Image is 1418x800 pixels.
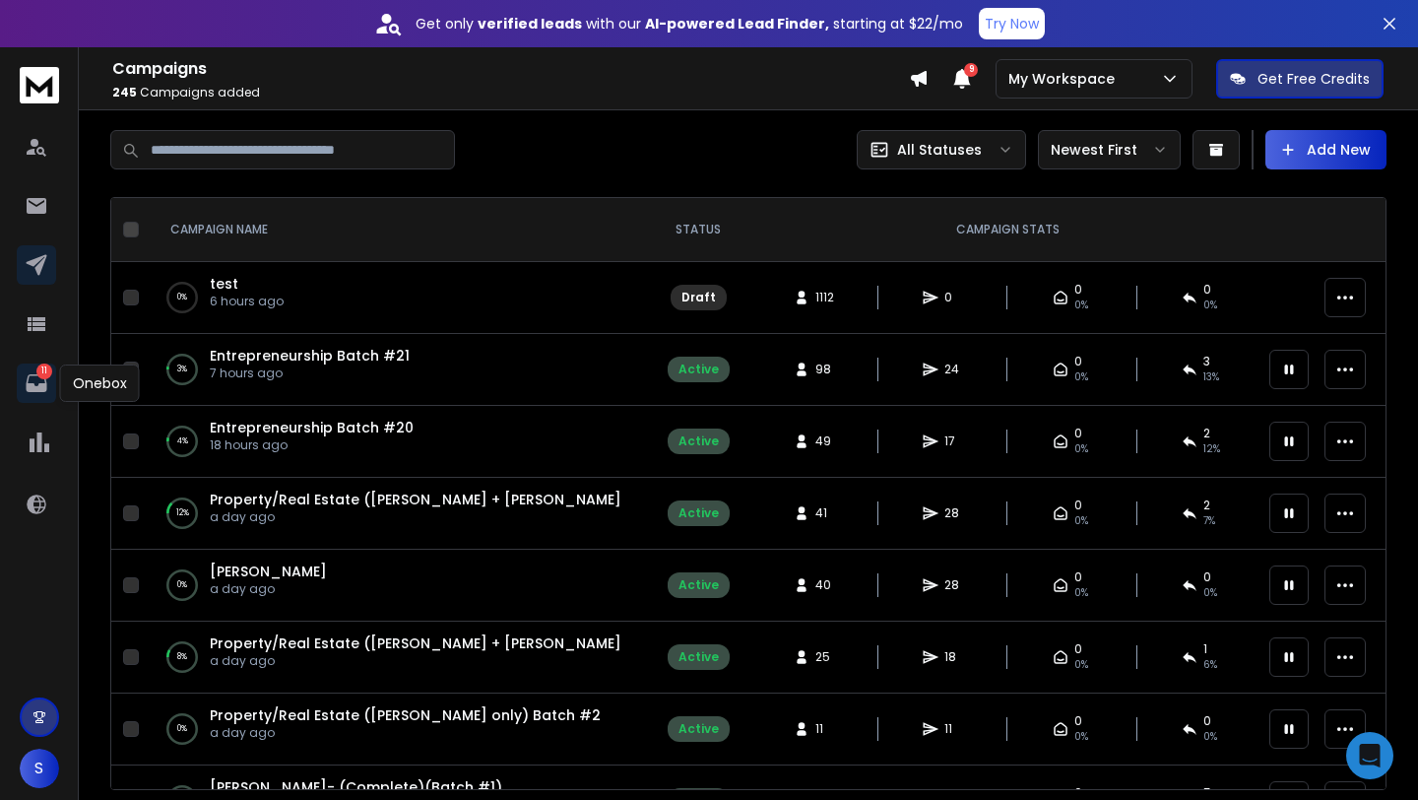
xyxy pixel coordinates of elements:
[1203,441,1220,457] span: 12 %
[147,694,639,766] td: 0%Property/Real Estate ([PERSON_NAME] only) Batch #2a day ago
[147,198,639,262] th: CAMPAIGN NAME
[979,8,1045,39] button: Try Now
[416,14,963,33] p: Get only with our starting at $22/mo
[944,721,964,737] span: 11
[1203,569,1211,585] span: 0
[1203,729,1217,745] span: 0 %
[815,649,835,665] span: 25
[1074,498,1082,513] span: 0
[944,362,964,377] span: 24
[1074,426,1082,441] span: 0
[944,577,964,593] span: 28
[210,705,601,725] span: Property/Real Estate ([PERSON_NAME] only) Batch #2
[944,649,964,665] span: 18
[210,366,410,381] p: 7 hours ago
[1008,69,1123,89] p: My Workspace
[639,198,757,262] th: STATUS
[177,360,187,379] p: 3 %
[210,633,700,653] a: Property/Real Estate ([PERSON_NAME] + [PERSON_NAME]) Batch #2
[985,14,1039,33] p: Try Now
[210,490,700,509] a: Property/Real Estate ([PERSON_NAME] + [PERSON_NAME]) Batch #2
[815,505,835,521] span: 41
[177,647,187,667] p: 8 %
[1203,354,1210,369] span: 3
[210,725,601,741] p: a day ago
[815,290,835,305] span: 1112
[1074,354,1082,369] span: 0
[36,364,52,379] p: 11
[944,290,964,305] span: 0
[1257,69,1370,89] p: Get Free Credits
[678,721,719,737] div: Active
[1203,426,1210,441] span: 2
[112,85,909,100] p: Campaigns added
[678,362,719,377] div: Active
[897,140,982,160] p: All Statuses
[20,749,59,788] button: S
[210,418,414,437] a: Entrepreneurship Batch #20
[210,274,238,294] a: test
[815,577,835,593] span: 40
[1038,130,1181,169] button: Newest First
[1074,369,1088,385] span: 0%
[60,365,140,402] div: Onebox
[20,67,59,103] img: logo
[1074,729,1088,745] span: 0%
[1074,513,1088,529] span: 0%
[210,437,414,453] p: 18 hours ago
[1074,657,1088,673] span: 0%
[1203,713,1211,729] span: 0
[678,577,719,593] div: Active
[944,505,964,521] span: 28
[147,262,639,334] td: 0%test6 hours ago
[681,290,716,305] div: Draft
[210,581,327,597] p: a day ago
[176,503,189,523] p: 12 %
[177,719,187,739] p: 0 %
[678,649,719,665] div: Active
[210,346,410,366] a: Entrepreneurship Batch #21
[815,721,835,737] span: 11
[210,509,619,525] p: a day ago
[964,63,978,77] span: 9
[1203,513,1215,529] span: 7 %
[147,550,639,622] td: 0%[PERSON_NAME]a day ago
[944,433,964,449] span: 17
[815,433,835,449] span: 49
[112,84,137,100] span: 245
[1203,298,1217,313] span: 0%
[815,362,835,377] span: 98
[1203,585,1217,601] span: 0 %
[17,364,56,403] a: 11
[1074,298,1088,313] span: 0%
[1074,569,1082,585] span: 0
[757,198,1257,262] th: CAMPAIGN STATS
[478,14,582,33] strong: verified leads
[1074,441,1088,457] span: 0%
[210,653,619,669] p: a day ago
[147,622,639,694] td: 8%Property/Real Estate ([PERSON_NAME] + [PERSON_NAME]) Batch #2a day ago
[210,562,327,581] a: [PERSON_NAME]
[177,575,187,595] p: 0 %
[1203,498,1210,513] span: 2
[112,57,909,81] h1: Campaigns
[147,334,639,406] td: 3%Entrepreneurship Batch #217 hours ago
[1074,641,1082,657] span: 0
[678,433,719,449] div: Active
[1074,282,1082,298] span: 0
[210,777,502,797] a: [PERSON_NAME]- (Complete)(Batch #1)
[1203,369,1219,385] span: 13 %
[177,432,188,451] p: 4 %
[1074,585,1088,601] span: 0%
[1074,713,1082,729] span: 0
[177,288,187,307] p: 0 %
[147,406,639,478] td: 4%Entrepreneurship Batch #2018 hours ago
[210,294,284,309] p: 6 hours ago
